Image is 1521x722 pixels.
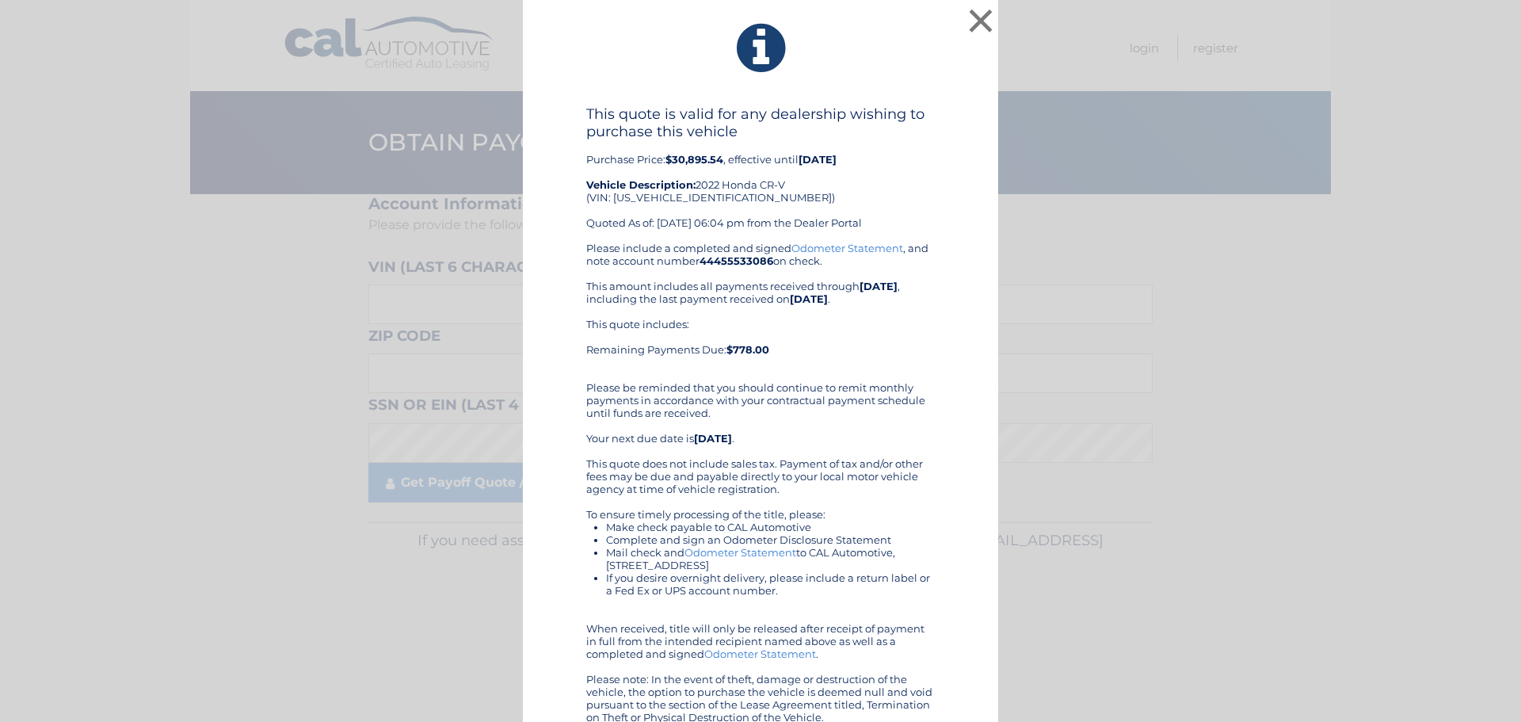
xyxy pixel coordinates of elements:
[704,648,816,660] a: Odometer Statement
[586,105,935,140] h4: This quote is valid for any dealership wishing to purchase this vehicle
[965,5,997,36] button: ×
[700,254,773,267] b: 44455533086
[606,521,935,533] li: Make check payable to CAL Automotive
[799,153,837,166] b: [DATE]
[606,546,935,571] li: Mail check and to CAL Automotive, [STREET_ADDRESS]
[606,533,935,546] li: Complete and sign an Odometer Disclosure Statement
[790,292,828,305] b: [DATE]
[860,280,898,292] b: [DATE]
[586,318,935,369] div: This quote includes: Remaining Payments Due:
[684,546,796,559] a: Odometer Statement
[694,432,732,445] b: [DATE]
[586,105,935,242] div: Purchase Price: , effective until 2022 Honda CR-V (VIN: [US_VEHICLE_IDENTIFICATION_NUMBER]) Quote...
[791,242,903,254] a: Odometer Statement
[726,343,769,356] b: $778.00
[606,571,935,597] li: If you desire overnight delivery, please include a return label or a Fed Ex or UPS account number.
[586,178,696,191] strong: Vehicle Description:
[665,153,723,166] b: $30,895.54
